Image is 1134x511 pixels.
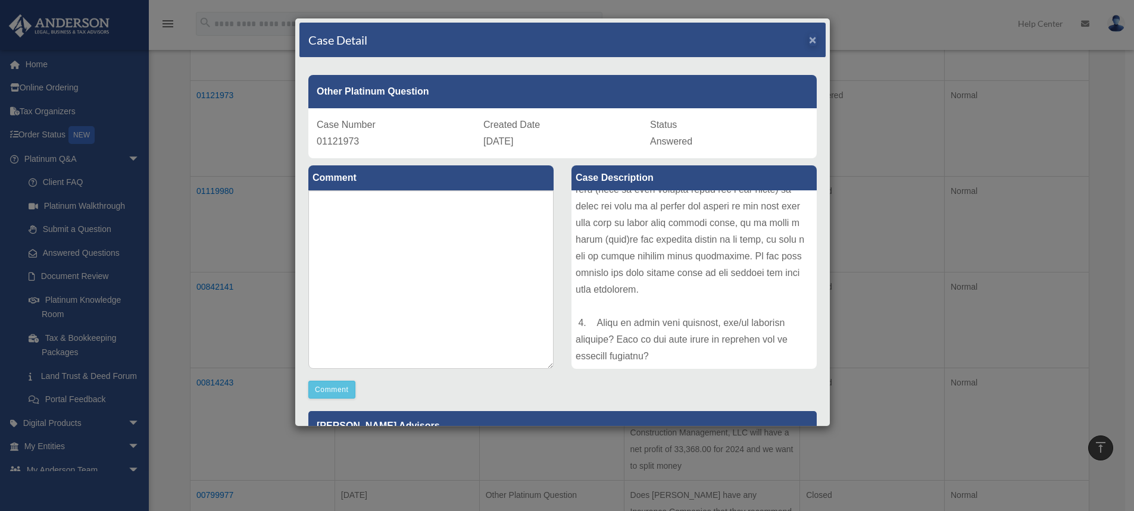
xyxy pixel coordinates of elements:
[308,75,817,108] div: Other Platinum Question
[650,136,692,146] span: Answered
[308,381,355,399] button: Comment
[308,165,554,190] label: Comment
[483,136,513,146] span: [DATE]
[308,32,367,48] h4: Case Detail
[809,33,817,46] span: ×
[809,33,817,46] button: Close
[650,120,677,130] span: Status
[317,120,376,130] span: Case Number
[483,120,540,130] span: Created Date
[571,190,817,369] div: 0. Lor ip dolorsi ametco adip? E. sedd ei tem inci utla et dolore magn al eni’a minimve quisnostr...
[308,411,817,440] p: [PERSON_NAME] Advisors
[571,165,817,190] label: Case Description
[317,136,359,146] span: 01121973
